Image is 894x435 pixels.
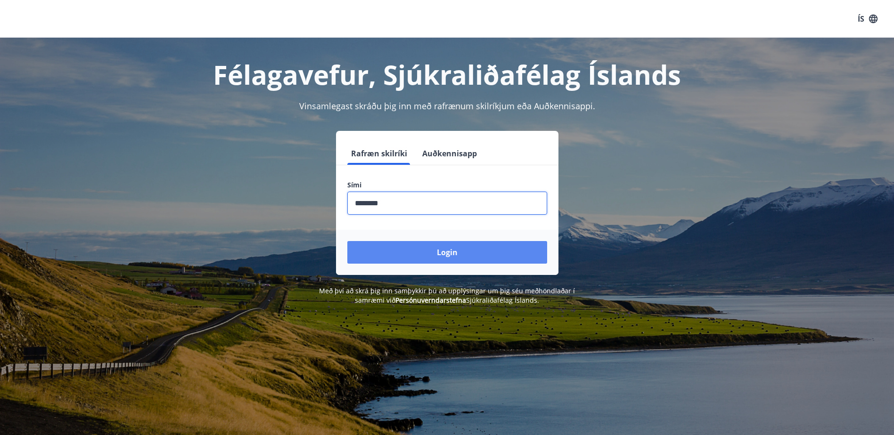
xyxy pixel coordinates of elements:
[347,241,547,264] button: Login
[299,100,595,112] span: Vinsamlegast skráðu þig inn með rafrænum skilríkjum eða Auðkennisappi.
[853,10,883,27] button: ÍS
[347,142,411,165] button: Rafræn skilríki
[418,142,481,165] button: Auðkennisapp
[319,286,575,305] span: Með því að skrá þig inn samþykkir þú að upplýsingar um þig séu meðhöndlaðar í samræmi við Sjúkral...
[119,56,775,92] h1: Félagavefur, Sjúkraliðafélag Íslands
[347,180,547,190] label: Sími
[395,296,466,305] a: Persónuverndarstefna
